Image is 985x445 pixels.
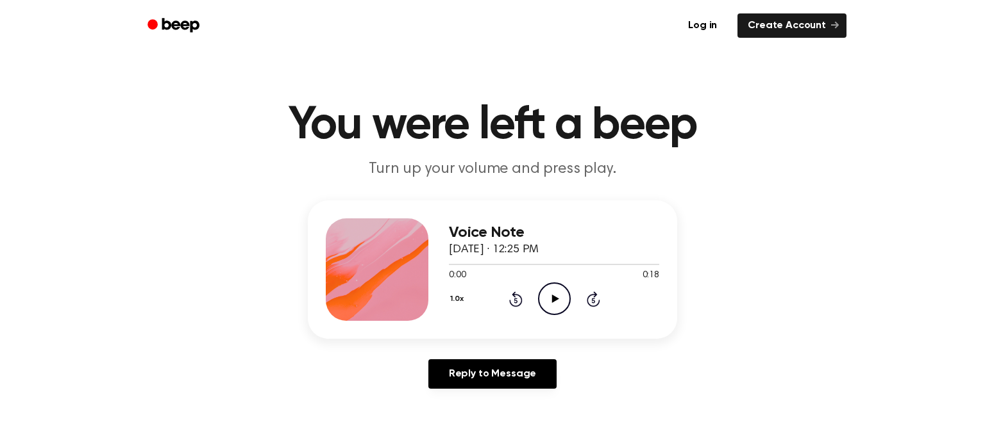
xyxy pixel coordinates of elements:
h3: Voice Note [449,224,659,241]
span: 0:00 [449,269,466,282]
a: Beep [139,13,211,38]
span: [DATE] · 12:25 PM [449,244,539,255]
a: Log in [675,11,730,40]
button: 1.0x [449,288,468,310]
h1: You were left a beep [164,102,821,149]
span: 0:18 [643,269,659,282]
p: Turn up your volume and press play. [246,159,739,180]
a: Create Account [737,13,846,38]
a: Reply to Message [428,359,557,389]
